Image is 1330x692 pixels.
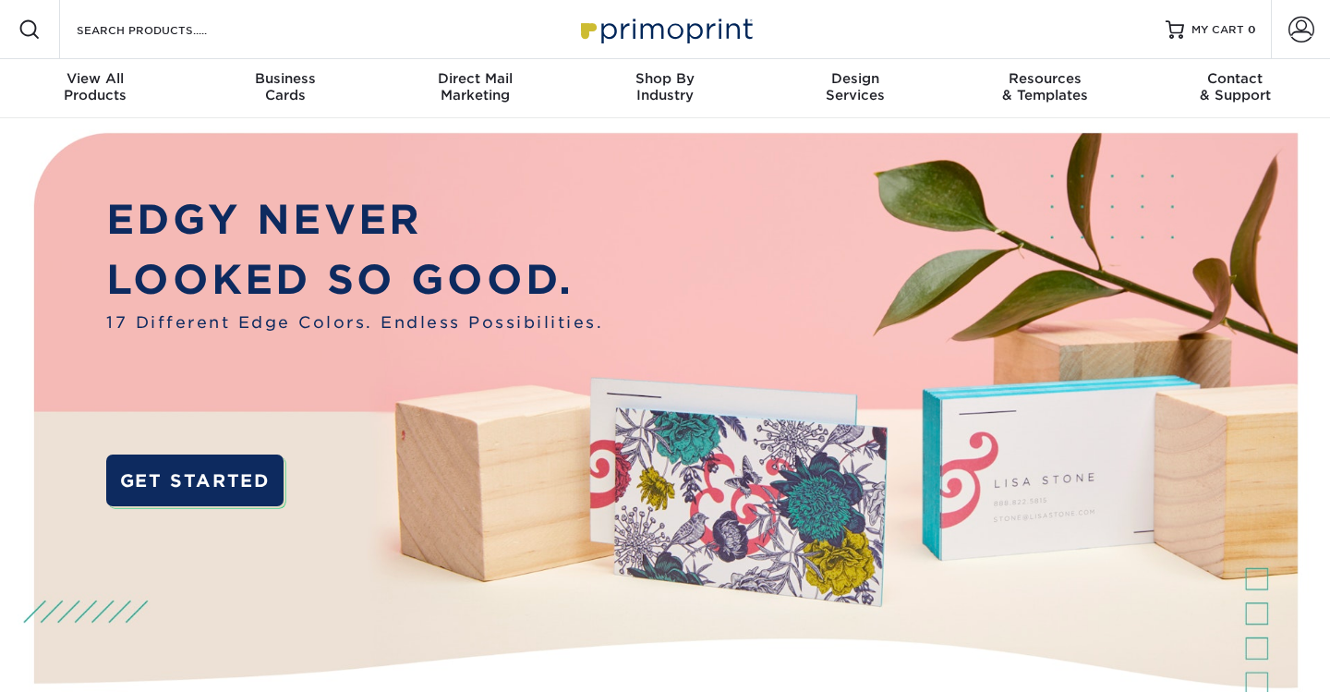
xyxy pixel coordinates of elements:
span: Shop By [570,70,760,87]
a: DesignServices [760,59,950,118]
a: Shop ByIndustry [570,59,760,118]
div: & Support [1140,70,1330,103]
div: & Templates [950,70,1141,103]
div: Marketing [380,70,570,103]
span: Resources [950,70,1141,87]
a: BusinessCards [190,59,381,118]
div: Industry [570,70,760,103]
span: 17 Different Edge Colors. Endless Possibilities. [106,310,603,334]
span: Direct Mail [380,70,570,87]
a: GET STARTED [106,455,283,507]
input: SEARCH PRODUCTS..... [75,18,255,41]
div: Services [760,70,950,103]
span: 0 [1248,23,1256,36]
span: Contact [1140,70,1330,87]
p: EDGY NEVER [106,190,603,250]
img: Primoprint [573,9,757,49]
a: Direct MailMarketing [380,59,570,118]
span: Design [760,70,950,87]
a: Resources& Templates [950,59,1141,118]
a: Contact& Support [1140,59,1330,118]
p: LOOKED SO GOOD. [106,250,603,310]
div: Cards [190,70,381,103]
span: Business [190,70,381,87]
span: MY CART [1191,22,1244,38]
